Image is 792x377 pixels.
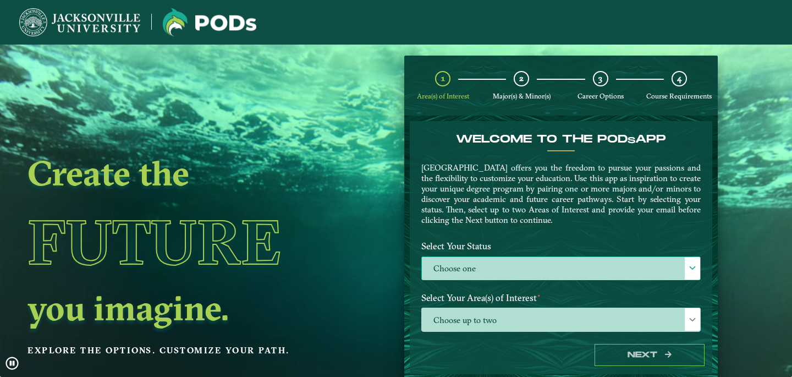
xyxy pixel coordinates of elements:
[421,333,425,341] sup: ⋆
[422,257,700,281] label: Choose one
[28,292,329,323] h2: you imagine.
[413,288,709,308] label: Select Your Area(s) of Interest
[417,92,469,100] span: Area(s) of Interest
[519,73,524,84] span: 2
[595,344,705,367] button: Next
[537,291,541,299] sup: ⋆
[628,135,635,146] sub: s
[421,335,701,345] p: Maximum 2 selections are allowed
[421,133,701,146] h4: Welcome to the POD app
[413,236,709,256] label: Select Your Status
[598,73,602,84] span: 3
[163,8,256,36] img: Jacksonville University logo
[646,92,712,100] span: Course Requirements
[577,92,624,100] span: Career Options
[28,157,329,188] h2: Create the
[28,192,329,292] h1: Future
[421,162,701,225] p: [GEOGRAPHIC_DATA] offers you the freedom to pursue your passions and the flexibility to customize...
[19,8,140,36] img: Jacksonville University logo
[28,342,329,359] p: Explore the options. Customize your path.
[422,308,700,332] span: Choose up to two
[677,73,681,84] span: 4
[493,92,551,100] span: Major(s) & Minor(s)
[441,73,445,84] span: 1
